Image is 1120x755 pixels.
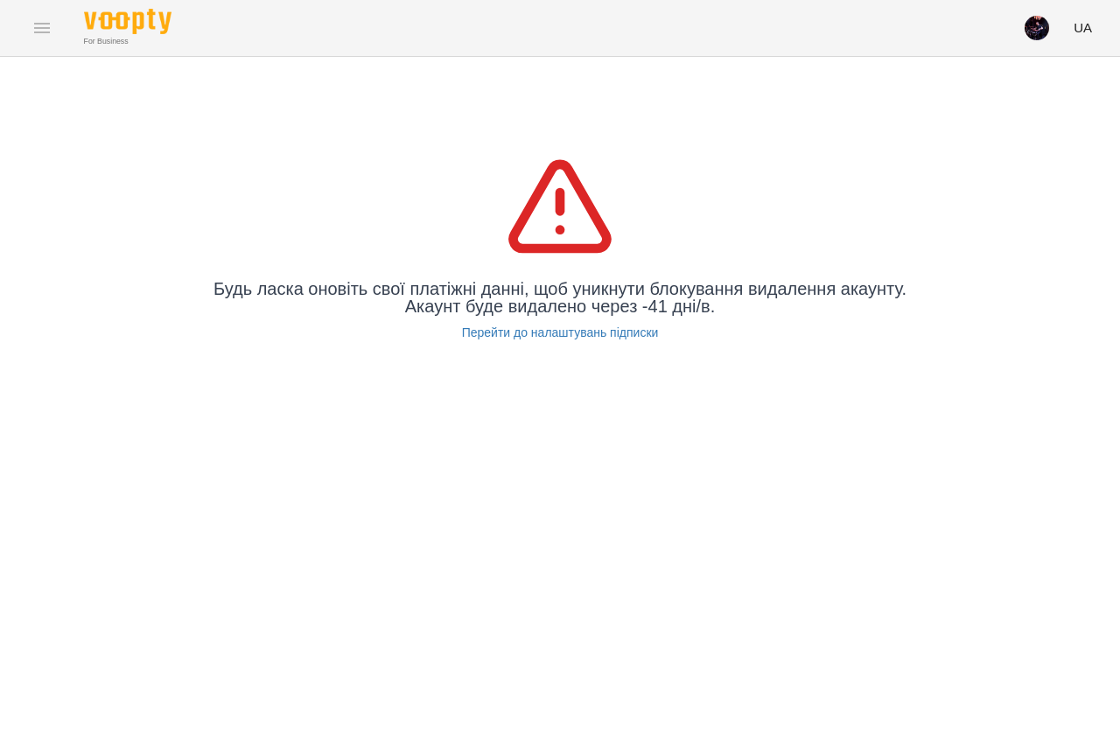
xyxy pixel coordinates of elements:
img: 500d9cde3d5f9424988df7bb9292c51a.jpg [1025,16,1049,40]
button: UA [1067,11,1099,44]
img: Voopty Logo [84,9,171,34]
span: For Business [84,36,171,47]
a: Перейти до налаштувань підписки [462,324,659,341]
span: UA [1074,18,1092,37]
p: Будь ласка оновіть свої платіжні данні, щоб уникнути блокування видалення акаунту. Акаунт буде ви... [210,280,910,315]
